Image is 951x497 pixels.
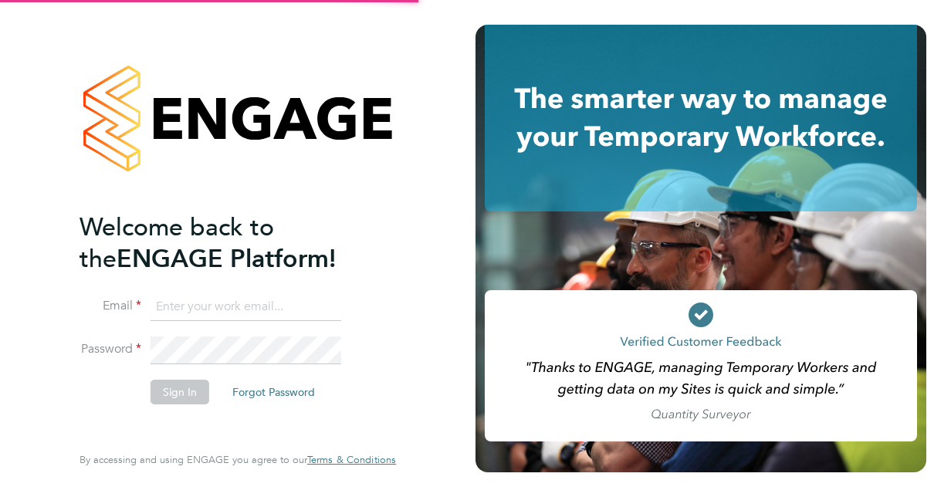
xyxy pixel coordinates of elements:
[307,453,396,466] span: Terms & Conditions
[220,380,327,404] button: Forgot Password
[80,211,381,275] h2: ENGAGE Platform!
[80,298,141,314] label: Email
[80,453,396,466] span: By accessing and using ENGAGE you agree to our
[80,212,274,274] span: Welcome back to the
[307,454,396,466] a: Terms & Conditions
[151,293,341,321] input: Enter your work email...
[80,341,141,357] label: Password
[151,380,209,404] button: Sign In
